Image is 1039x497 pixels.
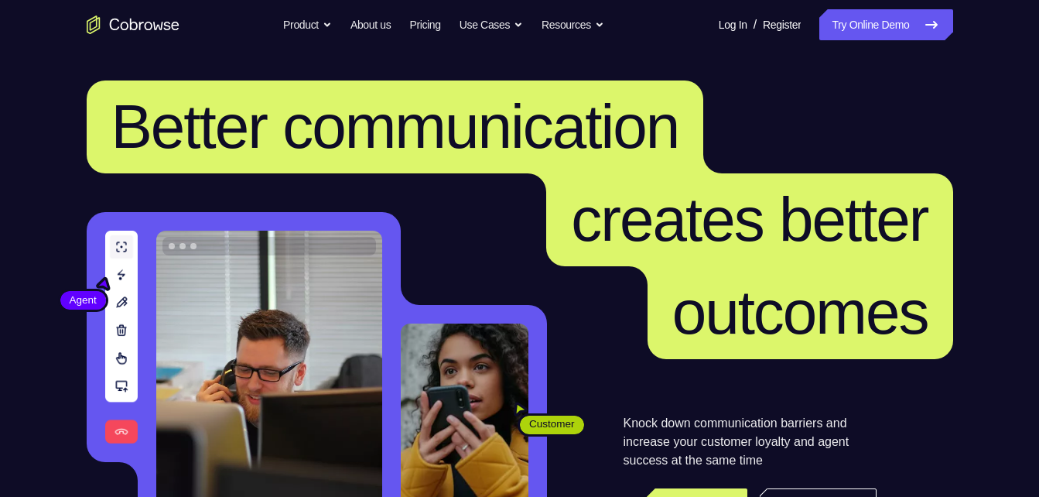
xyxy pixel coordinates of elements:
[460,9,523,40] button: Use Cases
[542,9,604,40] button: Resources
[87,15,179,34] a: Go to the home page
[719,9,747,40] a: Log In
[672,278,928,347] span: outcomes
[283,9,332,40] button: Product
[409,9,440,40] a: Pricing
[111,92,679,161] span: Better communication
[350,9,391,40] a: About us
[754,15,757,34] span: /
[763,9,801,40] a: Register
[624,414,877,470] p: Knock down communication barriers and increase your customer loyalty and agent success at the sam...
[819,9,952,40] a: Try Online Demo
[571,185,928,254] span: creates better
